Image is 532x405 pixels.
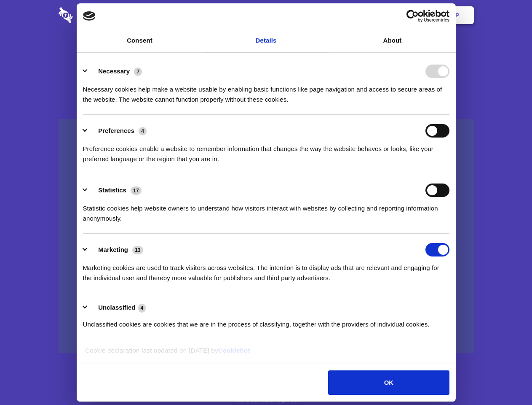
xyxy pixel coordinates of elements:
label: Statistics [98,186,126,194]
div: Statistic cookies help website owners to understand how visitors interact with websites by collec... [83,197,449,224]
button: Marketing (13) [83,243,149,256]
a: Cookiebot [218,347,250,354]
a: Consent [77,29,203,52]
img: logo-wordmark-white-trans-d4663122ce5f474addd5e946df7df03e33cb6a1c49d2221995e7729f52c070b2.svg [59,7,131,23]
div: Marketing cookies are used to track visitors across websites. The intention is to display ads tha... [83,256,449,283]
a: Usercentrics Cookiebot - opens in a new window [376,10,449,22]
a: Pricing [247,2,284,28]
a: Wistia video thumbnail [59,119,474,353]
button: Necessary (7) [83,65,147,78]
a: About [329,29,456,52]
img: logo [83,11,96,21]
button: Preferences (4) [83,124,152,138]
a: Details [203,29,329,52]
div: Necessary cookies help make a website usable by enabling basic functions like page navigation and... [83,78,449,105]
span: 4 [139,127,147,135]
span: 7 [134,67,142,76]
div: Cookie declaration last updated on [DATE] by [79,346,453,362]
span: 17 [131,186,142,195]
button: Statistics (17) [83,184,147,197]
iframe: Drift Widget Chat Controller [490,363,522,395]
h1: Eliminate Slack Data Loss. [59,38,474,68]
div: Preference cookies enable a website to remember information that changes the way the website beha... [83,138,449,164]
a: Contact [342,2,380,28]
span: 13 [132,246,143,254]
h4: Auto-redaction of sensitive data, encrypted data sharing and self-destructing private chats. Shar... [59,77,474,105]
a: Login [382,2,419,28]
div: Unclassified cookies are cookies that we are in the process of classifying, together with the pro... [83,313,449,329]
label: Preferences [98,127,134,134]
label: Marketing [98,246,128,253]
label: Necessary [98,67,130,75]
button: OK [328,370,449,395]
button: Unclassified (4) [83,302,151,313]
span: 4 [138,304,146,312]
